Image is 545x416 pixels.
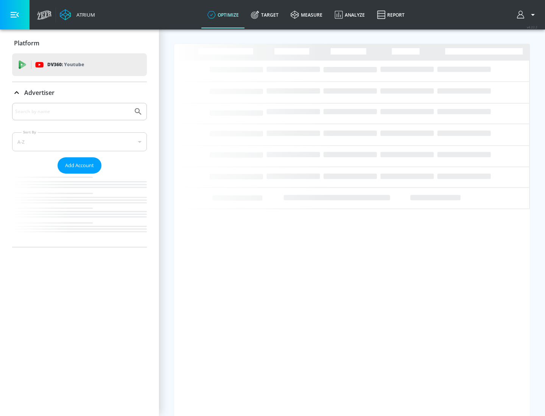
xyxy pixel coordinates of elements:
[12,82,147,103] div: Advertiser
[12,33,147,54] div: Platform
[201,1,245,28] a: optimize
[12,53,147,76] div: DV360: Youtube
[64,61,84,68] p: Youtube
[47,61,84,69] p: DV360:
[24,88,54,97] p: Advertiser
[329,1,371,28] a: Analyze
[15,107,130,116] input: Search by name
[58,157,101,174] button: Add Account
[527,25,537,29] span: v 4.22.2
[12,132,147,151] div: A-Z
[22,130,38,135] label: Sort By
[65,161,94,170] span: Add Account
[245,1,285,28] a: Target
[12,103,147,247] div: Advertiser
[285,1,329,28] a: measure
[371,1,411,28] a: Report
[12,174,147,247] nav: list of Advertiser
[73,11,95,18] div: Atrium
[14,39,39,47] p: Platform
[60,9,95,20] a: Atrium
